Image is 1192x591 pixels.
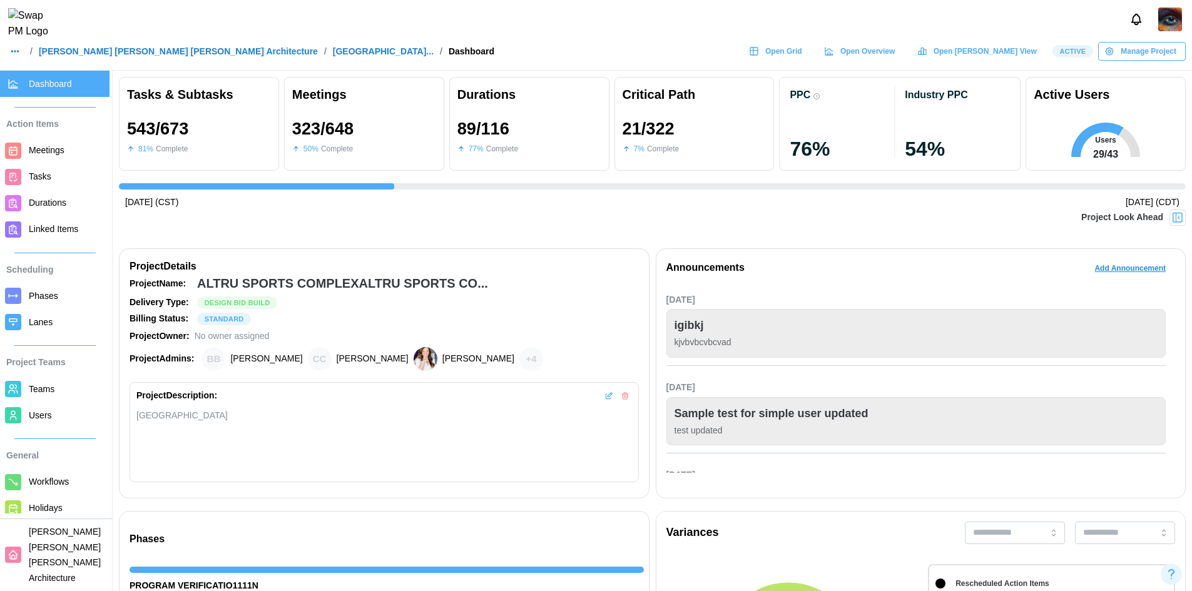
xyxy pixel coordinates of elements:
[647,143,679,155] div: Complete
[130,532,644,547] div: Phases
[130,353,194,363] strong: Project Admins:
[623,85,767,104] div: Critical Path
[442,352,514,366] div: [PERSON_NAME]
[1121,43,1176,60] span: Manage Project
[675,317,704,335] div: igibkj
[1085,259,1175,278] button: Add Announcement
[205,313,244,325] span: STANDARD
[292,119,354,138] div: 323 / 648
[790,139,895,159] div: 76 %
[457,119,509,138] div: 89 / 116
[127,85,271,104] div: Tasks & Subtasks
[130,312,192,326] div: Billing Status:
[324,47,327,56] div: /
[675,424,1158,438] div: test updated
[337,352,409,366] div: [PERSON_NAME]
[666,260,745,276] div: Announcements
[29,198,66,208] span: Durations
[39,47,318,56] a: [PERSON_NAME] [PERSON_NAME] [PERSON_NAME] Architecture
[333,47,434,56] a: [GEOGRAPHIC_DATA]...
[1171,211,1184,224] img: Project Look Ahead Button
[29,171,51,181] span: Tasks
[634,143,644,155] div: 7 %
[127,119,188,138] div: 543 / 673
[905,139,1010,159] div: 54 %
[666,524,719,542] div: Variances
[205,297,270,308] span: Design Bid Build
[1098,42,1186,61] button: Manage Project
[125,196,178,210] div: [DATE] (CST)
[519,347,543,371] div: + 4
[457,85,601,104] div: Durations
[666,381,1166,395] div: [DATE]
[910,42,1046,61] a: Open [PERSON_NAME] View
[675,405,869,423] div: Sample test for simple user updated
[623,119,675,138] div: 21 / 322
[486,143,518,155] div: Complete
[743,42,812,61] a: Open Grid
[195,330,270,343] div: No owner assigned
[1081,211,1163,225] div: Project Look Ahead
[321,143,353,155] div: Complete
[136,409,632,422] div: [GEOGRAPHIC_DATA]
[469,143,484,155] div: 77 %
[29,145,64,155] span: Meetings
[230,352,302,366] div: [PERSON_NAME]
[414,347,437,371] img: Heather Bemis
[666,468,1166,482] div: [DATE]
[308,347,332,371] div: Chris Cosenza
[136,389,217,403] div: Project Description:
[840,43,895,60] span: Open Overview
[818,42,905,61] a: Open Overview
[8,8,59,39] img: Swap PM Logo
[449,47,494,56] div: Dashboard
[765,43,802,60] span: Open Grid
[130,296,192,310] div: Delivery Type:
[292,85,436,104] div: Meetings
[1034,85,1109,104] div: Active Users
[905,89,967,101] div: Industry PPC
[130,277,192,291] div: Project Name:
[30,47,33,56] div: /
[934,43,1037,60] span: Open [PERSON_NAME] View
[955,578,1049,590] div: Rescheduled Action Items
[666,293,1166,307] div: [DATE]
[197,274,488,293] div: ALTRU SPORTS COMPLEXALTRU SPORTS CO...
[201,347,225,371] div: Brian Baldwin
[130,331,190,341] strong: Project Owner:
[1126,196,1179,210] div: [DATE] (CDT)
[29,503,63,513] span: Holidays
[675,336,1158,350] div: kjvbvbcvbcvad
[156,143,188,155] div: Complete
[29,527,101,583] span: [PERSON_NAME] [PERSON_NAME] [PERSON_NAME] Architecture
[138,143,153,155] div: 81 %
[29,410,52,420] span: Users
[29,317,53,327] span: Lanes
[1126,9,1147,30] button: Notifications
[440,47,442,56] div: /
[1158,8,1182,31] a: Zulqarnain Khalil
[1059,46,1086,57] span: Active
[130,259,639,275] div: Project Details
[29,79,72,89] span: Dashboard
[790,89,810,101] div: PPC
[29,477,69,487] span: Workflows
[29,224,78,234] span: Linked Items
[1094,260,1166,277] span: Add Announcement
[1158,8,1182,31] img: 2Q==
[303,143,318,155] div: 50 %
[29,291,58,301] span: Phases
[29,384,54,394] span: Teams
